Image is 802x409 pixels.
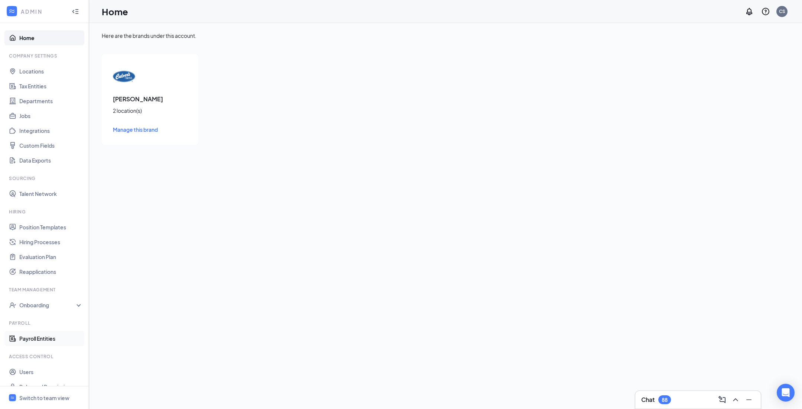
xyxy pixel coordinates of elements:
[10,395,15,400] svg: WorkstreamLogo
[19,394,69,402] div: Switch to team view
[19,331,83,346] a: Payroll Entities
[730,394,741,406] button: ChevronUp
[19,379,83,394] a: Roles and Permissions
[9,287,81,293] div: Team Management
[102,5,128,18] h1: Home
[21,8,65,15] div: ADMIN
[19,94,83,108] a: Departments
[19,301,76,309] div: Onboarding
[19,186,83,201] a: Talent Network
[19,108,83,123] a: Jobs
[641,396,655,404] h3: Chat
[19,264,83,279] a: Reapplications
[743,394,755,406] button: Minimize
[744,395,753,404] svg: Minimize
[113,95,187,103] h3: [PERSON_NAME]
[779,8,785,14] div: CS
[9,209,81,215] div: Hiring
[8,7,16,15] svg: WorkstreamLogo
[19,123,83,138] a: Integrations
[113,107,187,114] div: 2 location(s)
[9,53,81,59] div: Company Settings
[9,175,81,181] div: Sourcing
[9,320,81,326] div: Payroll
[19,249,83,264] a: Evaluation Plan
[113,126,158,133] span: Manage this brand
[19,235,83,249] a: Hiring Processes
[19,220,83,235] a: Position Templates
[777,384,795,402] div: Open Intercom Messenger
[113,65,135,88] img: Culver's logo
[19,64,83,79] a: Locations
[718,395,727,404] svg: ComposeMessage
[113,125,187,134] a: Manage this brand
[662,397,668,403] div: 88
[761,7,770,16] svg: QuestionInfo
[19,153,83,168] a: Data Exports
[745,7,754,16] svg: Notifications
[716,394,728,406] button: ComposeMessage
[19,364,83,379] a: Users
[19,79,83,94] a: Tax Entities
[102,32,789,39] div: Here are the brands under this account.
[9,301,16,309] svg: UserCheck
[72,8,79,15] svg: Collapse
[19,30,83,45] a: Home
[731,395,740,404] svg: ChevronUp
[9,353,81,360] div: Access control
[19,138,83,153] a: Custom Fields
